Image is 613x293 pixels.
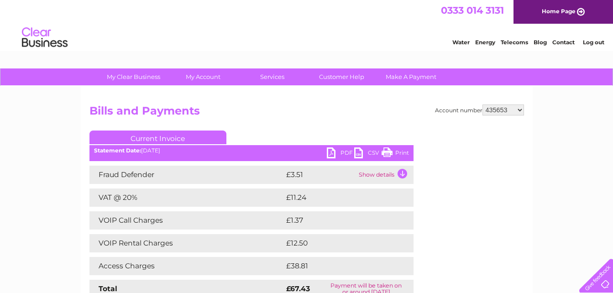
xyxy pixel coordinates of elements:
[534,39,547,46] a: Blog
[94,147,141,154] b: Statement Date:
[89,166,284,184] td: Fraud Defender
[235,68,310,85] a: Services
[89,131,226,144] a: Current Invoice
[356,166,414,184] td: Show details
[552,39,575,46] a: Contact
[354,147,382,161] a: CSV
[284,234,394,252] td: £12.50
[96,68,171,85] a: My Clear Business
[89,211,284,230] td: VOIP Call Charges
[284,257,394,275] td: £38.81
[89,147,414,154] div: [DATE]
[89,188,284,207] td: VAT @ 20%
[452,39,470,46] a: Water
[89,257,284,275] td: Access Charges
[435,105,524,115] div: Account number
[327,147,354,161] a: PDF
[91,5,523,44] div: Clear Business is a trading name of Verastar Limited (registered in [GEOGRAPHIC_DATA] No. 3667643...
[501,39,528,46] a: Telecoms
[165,68,241,85] a: My Account
[89,105,524,122] h2: Bills and Payments
[304,68,379,85] a: Customer Help
[284,166,356,184] td: £3.51
[286,284,310,293] strong: £67.43
[21,24,68,52] img: logo.png
[382,147,409,161] a: Print
[99,284,117,293] strong: Total
[583,39,604,46] a: Log out
[284,188,393,207] td: £11.24
[373,68,449,85] a: Make A Payment
[475,39,495,46] a: Energy
[89,234,284,252] td: VOIP Rental Charges
[284,211,391,230] td: £1.37
[441,5,504,16] a: 0333 014 3131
